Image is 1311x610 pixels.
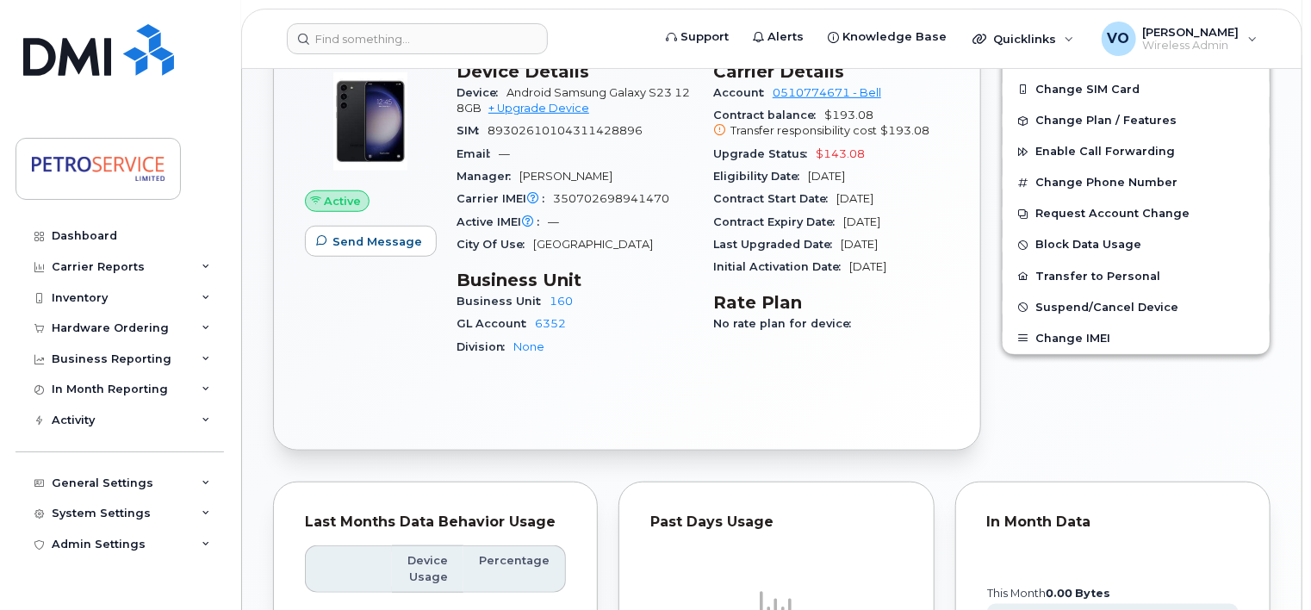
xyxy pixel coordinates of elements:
[843,215,880,228] span: [DATE]
[1090,22,1270,56] div: Vasylyeva, Olena
[519,170,612,183] span: [PERSON_NAME]
[1035,115,1177,128] span: Change Plan / Features
[849,260,886,273] span: [DATE]
[457,61,693,82] h3: Device Details
[986,587,1111,600] text: this month
[1003,167,1270,198] button: Change Phone Number
[713,86,773,99] span: Account
[457,340,513,353] span: Division
[650,514,903,531] div: Past Days Usage
[713,260,849,273] span: Initial Activation Date
[993,32,1056,46] span: Quicklinks
[287,23,548,54] input: Find something...
[457,238,533,251] span: City Of Use
[713,292,949,313] h3: Rate Plan
[880,124,929,137] span: $193.08
[319,70,422,173] img: image20231002-3703462-r49339.jpeg
[1035,146,1175,159] span: Enable Call Forwarding
[730,124,877,137] span: Transfer responsibility cost
[457,147,499,160] span: Email
[305,514,566,531] div: Last Months Data Behavior Usage
[713,192,836,205] span: Contract Start Date
[1143,25,1240,39] span: [PERSON_NAME]
[713,238,841,251] span: Last Upgraded Date
[1003,261,1270,292] button: Transfer to Personal
[654,20,741,54] a: Support
[1003,198,1270,229] button: Request Account Change
[1003,292,1270,323] button: Suspend/Cancel Device
[457,215,548,228] span: Active IMEI
[960,22,1086,56] div: Quicklinks
[713,109,949,140] span: $193.08
[1003,136,1270,167] button: Enable Call Forwarding
[713,61,949,82] h3: Carrier Details
[816,147,865,160] span: $143.08
[713,170,808,183] span: Eligibility Date
[1046,587,1111,600] tspan: 0.00 Bytes
[457,86,690,115] span: Android Samsung Galaxy S23 128GB
[1003,105,1270,136] button: Change Plan / Features
[533,238,653,251] span: [GEOGRAPHIC_DATA]
[741,20,816,54] a: Alerts
[713,109,824,121] span: Contract balance
[457,124,488,137] span: SIM
[457,170,519,183] span: Manager
[463,545,566,593] th: Percentage
[325,193,362,209] span: Active
[773,86,881,99] a: 0510774671 - Bell
[513,340,544,353] a: None
[816,20,959,54] a: Knowledge Base
[987,514,1240,531] div: In Month Data
[1143,39,1240,53] span: Wireless Admin
[457,192,553,205] span: Carrier IMEI
[457,86,506,99] span: Device
[1108,28,1130,49] span: VO
[305,226,437,257] button: Send Message
[713,317,860,330] span: No rate plan for device
[1003,74,1270,105] button: Change SIM Card
[499,147,510,160] span: —
[767,28,804,46] span: Alerts
[457,270,693,290] h3: Business Unit
[808,170,845,183] span: [DATE]
[392,545,463,593] th: Device Usage
[457,317,535,330] span: GL Account
[548,215,559,228] span: —
[1035,301,1178,314] span: Suspend/Cancel Device
[842,28,947,46] span: Knowledge Base
[550,295,573,308] a: 160
[836,192,873,205] span: [DATE]
[1003,323,1270,354] button: Change IMEI
[488,124,643,137] span: 89302610104311428896
[713,147,816,160] span: Upgrade Status
[553,192,669,205] span: 350702698941470
[457,295,550,308] span: Business Unit
[535,317,566,330] a: 6352
[841,238,878,251] span: [DATE]
[1003,229,1270,260] button: Block Data Usage
[680,28,729,46] span: Support
[488,102,589,115] a: + Upgrade Device
[713,215,843,228] span: Contract Expiry Date
[332,233,422,250] span: Send Message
